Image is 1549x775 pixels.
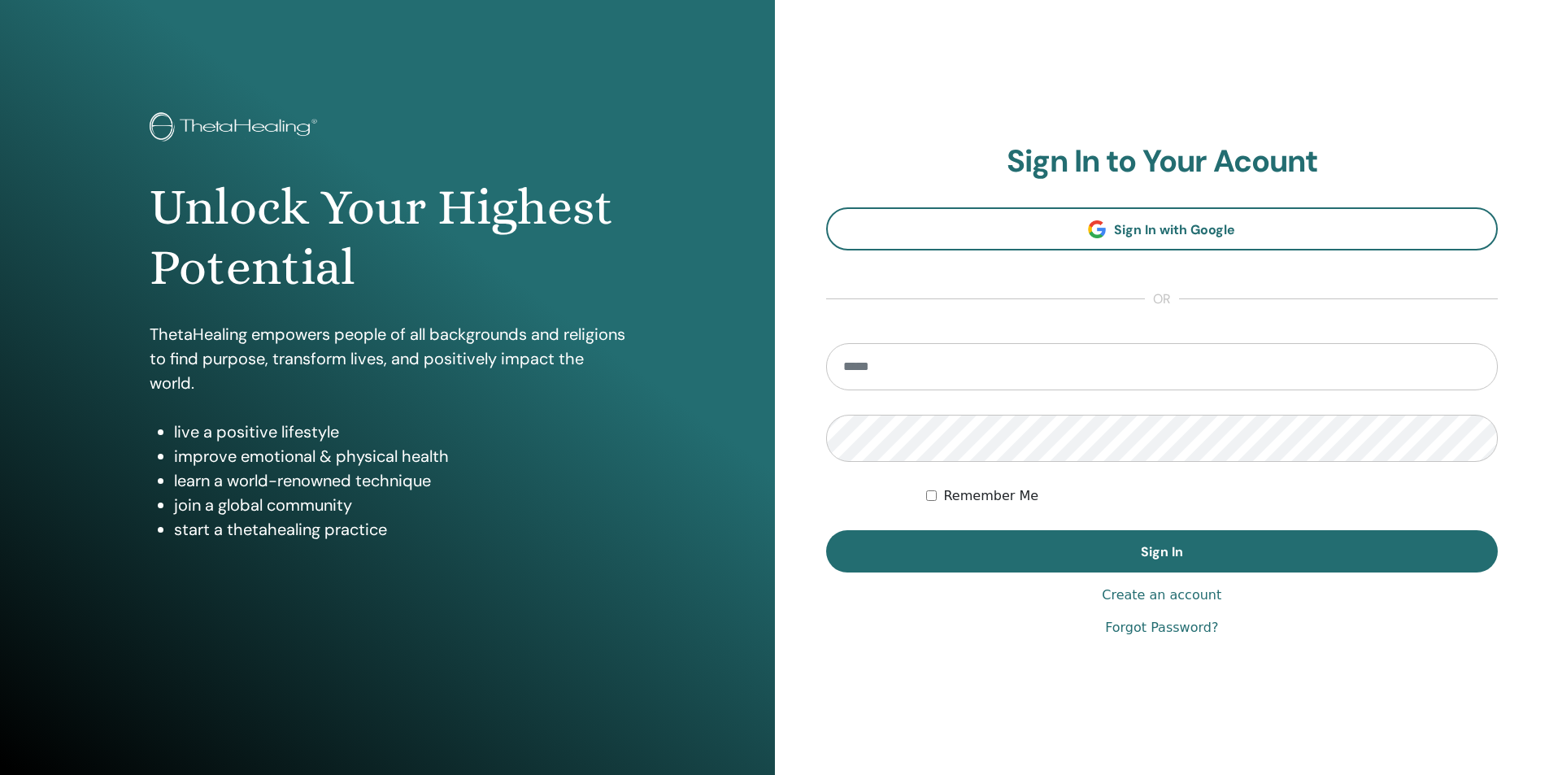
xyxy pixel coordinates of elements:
[926,486,1498,506] div: Keep me authenticated indefinitely or until I manually logout
[1105,618,1218,638] a: Forgot Password?
[174,420,625,444] li: live a positive lifestyle
[1102,586,1221,605] a: Create an account
[826,143,1499,181] h2: Sign In to Your Acount
[174,493,625,517] li: join a global community
[1141,543,1183,560] span: Sign In
[174,468,625,493] li: learn a world-renowned technique
[1145,290,1179,309] span: or
[826,530,1499,573] button: Sign In
[826,207,1499,250] a: Sign In with Google
[174,517,625,542] li: start a thetahealing practice
[1114,221,1235,238] span: Sign In with Google
[150,322,625,395] p: ThetaHealing empowers people of all backgrounds and religions to find purpose, transform lives, a...
[943,486,1038,506] label: Remember Me
[174,444,625,468] li: improve emotional & physical health
[150,177,625,298] h1: Unlock Your Highest Potential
